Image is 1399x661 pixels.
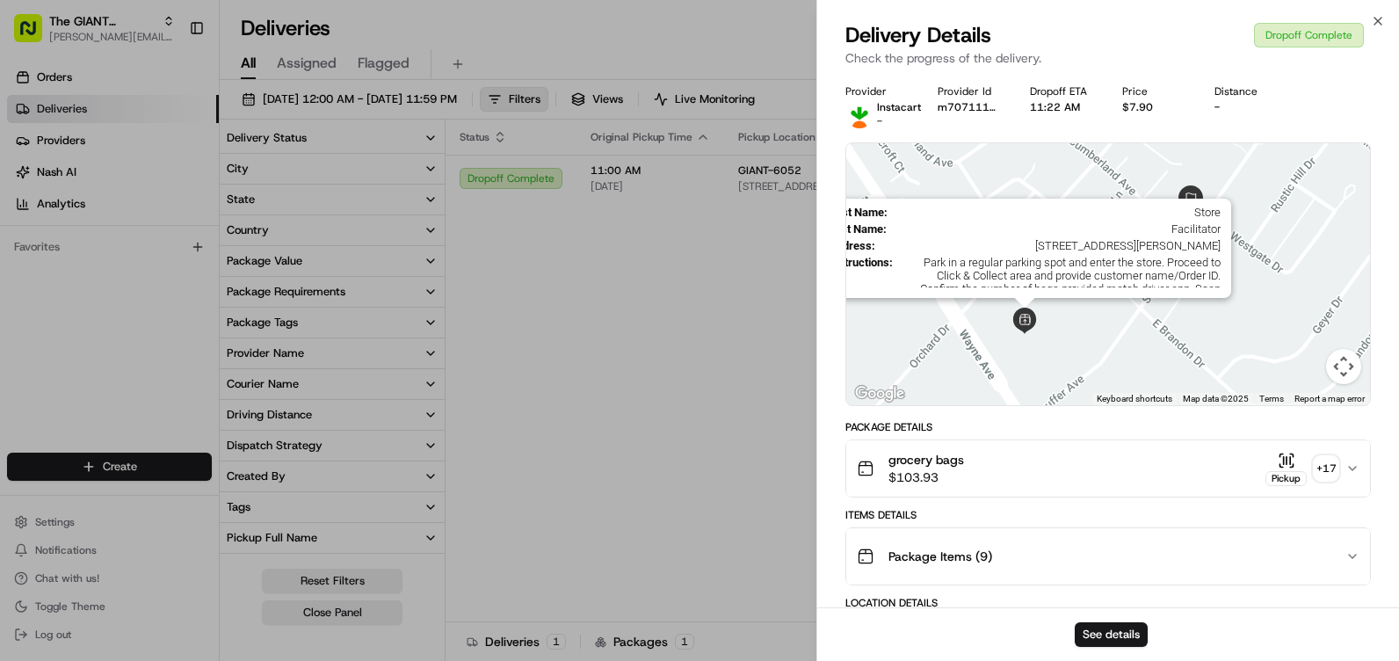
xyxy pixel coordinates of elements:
[1030,84,1094,98] div: Dropoff ETA
[829,206,888,219] span: First Name :
[888,548,992,565] span: Package Items ( 9 )
[845,596,1371,610] div: Location Details
[882,239,1221,252] span: [STREET_ADDRESS][PERSON_NAME]
[938,84,1002,98] div: Provider Id
[829,239,875,252] span: Address :
[1214,100,1279,114] div: -
[829,256,893,309] span: Instructions :
[1097,393,1172,405] button: Keyboard shortcuts
[894,222,1221,236] span: Facilitator
[1122,100,1186,114] div: $7.90
[938,100,1002,114] button: m707111495
[11,248,141,280] a: 📗Knowledge Base
[299,173,320,194] button: Start new chat
[888,451,964,469] span: grocery bags
[1030,100,1094,114] div: 11:22 AM
[877,100,921,114] span: Instacart
[175,298,213,311] span: Pylon
[1265,452,1338,486] button: Pickup+17
[1122,84,1186,98] div: Price
[845,100,873,128] img: profile_instacart_ahold_partner.png
[1314,456,1338,481] div: + 17
[1265,471,1307,486] div: Pickup
[166,255,282,272] span: API Documentation
[46,113,290,132] input: Clear
[845,508,1371,522] div: Items Details
[1259,394,1284,403] a: Terms (opens in new tab)
[18,168,49,200] img: 1736555255976-a54dd68f-1ca7-489b-9aae-adbdc363a1c4
[845,49,1371,67] p: Check the progress of the delivery.
[1183,394,1249,403] span: Map data ©2025
[895,206,1221,219] span: Store
[141,248,289,280] a: 💻API Documentation
[851,382,909,405] img: Google
[18,70,320,98] p: Welcome 👋
[845,84,910,98] div: Provider
[846,440,1370,497] button: grocery bags$103.93Pickup+17
[149,257,163,271] div: 💻
[1265,452,1307,486] button: Pickup
[1075,622,1148,647] button: See details
[60,168,288,185] div: Start new chat
[18,18,53,53] img: Nash
[845,21,991,49] span: Delivery Details
[829,222,887,236] span: Last Name :
[18,257,32,271] div: 📗
[1294,394,1365,403] a: Report a map error
[877,114,882,128] span: -
[124,297,213,311] a: Powered byPylon
[1214,84,1279,98] div: Distance
[900,256,1221,309] span: Park in a regular parking spot and enter the store. Proceed to Click & Collect area and provide c...
[60,185,222,200] div: We're available if you need us!
[846,528,1370,585] button: Package Items (9)
[851,382,909,405] a: Open this area in Google Maps (opens a new window)
[888,469,964,486] span: $103.93
[1326,349,1361,384] button: Map camera controls
[35,255,134,272] span: Knowledge Base
[845,420,1371,434] div: Package Details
